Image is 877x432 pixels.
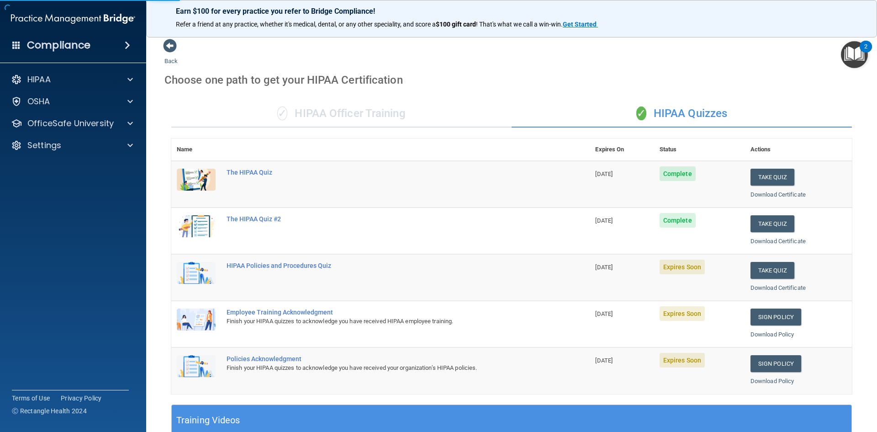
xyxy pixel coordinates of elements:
[11,10,135,28] img: PMB logo
[750,238,806,245] a: Download Certificate
[595,357,613,364] span: [DATE]
[750,355,801,372] a: Sign Policy
[595,217,613,224] span: [DATE]
[476,21,563,28] span: ! That's what we call a win-win.
[176,412,240,428] h5: Training Videos
[27,140,61,151] p: Settings
[11,140,133,151] a: Settings
[636,107,646,120] span: ✓
[164,67,859,93] div: Choose one path to get your HIPAA Certification
[12,406,87,416] span: Ⓒ Rectangle Health 2024
[750,378,794,384] a: Download Policy
[595,171,613,177] span: [DATE]
[590,139,654,161] th: Expires On
[176,21,436,28] span: Refer a friend at any practice, whether it's medical, dental, or any other speciality, and score a
[27,39,90,52] h4: Compliance
[27,118,114,129] p: OfficeSafe University
[27,96,50,107] p: OSHA
[512,100,852,128] div: HIPAA Quizzes
[171,100,512,128] div: HIPAA Officer Training
[864,47,867,59] div: 2
[11,74,133,85] a: HIPAA
[12,394,50,403] a: Terms of Use
[841,41,868,68] button: Open Resource Center, 2 new notifications
[436,21,476,28] strong: $100 gift card
[750,309,801,325] a: Sign Policy
[750,169,794,186] button: Take Quiz
[227,215,544,223] div: The HIPAA Quiz #2
[745,139,852,161] th: Actions
[595,310,613,317] span: [DATE]
[277,107,287,120] span: ✓
[61,394,102,403] a: Privacy Policy
[660,260,705,274] span: Expires Soon
[660,213,696,228] span: Complete
[11,118,133,129] a: OfficeSafe University
[563,21,598,28] a: Get Started
[750,284,806,291] a: Download Certificate
[164,47,178,64] a: Back
[227,169,544,176] div: The HIPAA Quiz
[227,262,544,269] div: HIPAA Policies and Procedures Quiz
[654,139,745,161] th: Status
[176,7,847,16] p: Earn $100 for every practice you refer to Bridge Compliance!
[563,21,597,28] strong: Get Started
[660,306,705,321] span: Expires Soon
[750,262,794,279] button: Take Quiz
[27,74,51,85] p: HIPAA
[227,363,544,373] div: Finish your HIPAA quizzes to acknowledge you have received your organization’s HIPAA policies.
[660,166,696,181] span: Complete
[171,139,221,161] th: Name
[595,264,613,271] span: [DATE]
[227,316,544,327] div: Finish your HIPAA quizzes to acknowledge you have received HIPAA employee training.
[11,96,133,107] a: OSHA
[660,353,705,368] span: Expires Soon
[750,191,806,198] a: Download Certificate
[750,331,794,338] a: Download Policy
[750,215,794,232] button: Take Quiz
[227,309,544,316] div: Employee Training Acknowledgment
[227,355,544,363] div: Policies Acknowledgment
